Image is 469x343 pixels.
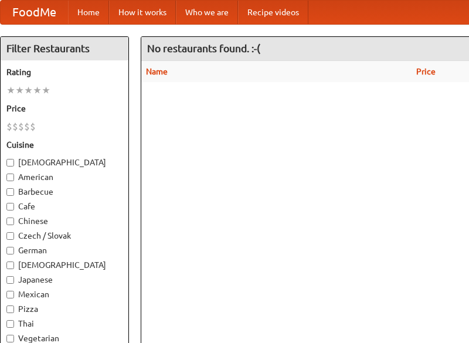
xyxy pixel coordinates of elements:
li: ★ [6,84,15,97]
li: $ [12,120,18,133]
li: $ [24,120,30,133]
label: German [6,244,123,256]
label: Thai [6,318,123,330]
input: Thai [6,320,14,328]
label: Cafe [6,201,123,212]
ng-pluralize: No restaurants found. :-( [147,43,260,54]
h5: Price [6,103,123,114]
li: ★ [42,84,50,97]
a: Recipe videos [238,1,308,24]
label: Mexican [6,288,123,300]
input: Czech / Slovak [6,232,14,240]
label: Barbecue [6,186,123,198]
a: Name [146,67,168,76]
a: Price [416,67,436,76]
input: Barbecue [6,188,14,196]
input: [DEMOGRAPHIC_DATA] [6,159,14,167]
input: Pizza [6,305,14,313]
li: $ [30,120,36,133]
input: Cafe [6,203,14,210]
input: Mexican [6,291,14,298]
input: Chinese [6,218,14,225]
a: How it works [109,1,176,24]
a: FoodMe [1,1,68,24]
li: ★ [33,84,42,97]
li: $ [18,120,24,133]
label: American [6,171,123,183]
h5: Rating [6,66,123,78]
h4: Filter Restaurants [1,37,128,60]
li: $ [6,120,12,133]
input: [DEMOGRAPHIC_DATA] [6,262,14,269]
label: Czech / Slovak [6,230,123,242]
label: Pizza [6,303,123,315]
label: Japanese [6,274,123,286]
a: Who we are [176,1,238,24]
input: Japanese [6,276,14,284]
li: ★ [24,84,33,97]
label: [DEMOGRAPHIC_DATA] [6,259,123,271]
label: [DEMOGRAPHIC_DATA] [6,157,123,168]
input: German [6,247,14,254]
h5: Cuisine [6,139,123,151]
input: Vegetarian [6,335,14,342]
input: American [6,174,14,181]
label: Chinese [6,215,123,227]
a: Home [68,1,109,24]
li: ★ [15,84,24,97]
